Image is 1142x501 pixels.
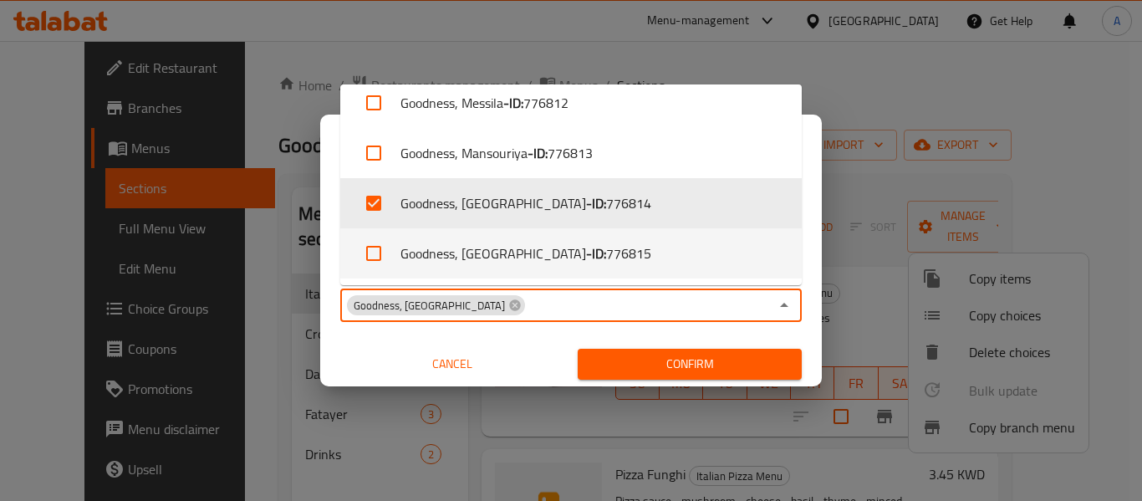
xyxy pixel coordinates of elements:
[523,93,568,113] span: 776812
[347,354,558,375] span: Cancel
[340,128,802,178] li: Goodness, Mansouriya
[606,243,651,263] span: 776815
[586,193,606,213] b: - ID:
[528,143,548,163] b: - ID:
[548,143,593,163] span: 776813
[503,93,523,113] b: - ID:
[347,295,525,315] div: Goodness, [GEOGRAPHIC_DATA]
[340,78,802,128] li: Goodness, Messila
[347,298,512,314] span: Goodness, [GEOGRAPHIC_DATA]
[772,294,796,317] button: Close
[578,349,802,380] button: Confirm
[340,228,802,279] li: Goodness, [GEOGRAPHIC_DATA]
[340,178,802,228] li: Goodness, [GEOGRAPHIC_DATA]
[606,193,651,213] span: 776814
[591,354,788,375] span: Confirm
[586,243,606,263] b: - ID:
[340,349,564,380] button: Cancel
